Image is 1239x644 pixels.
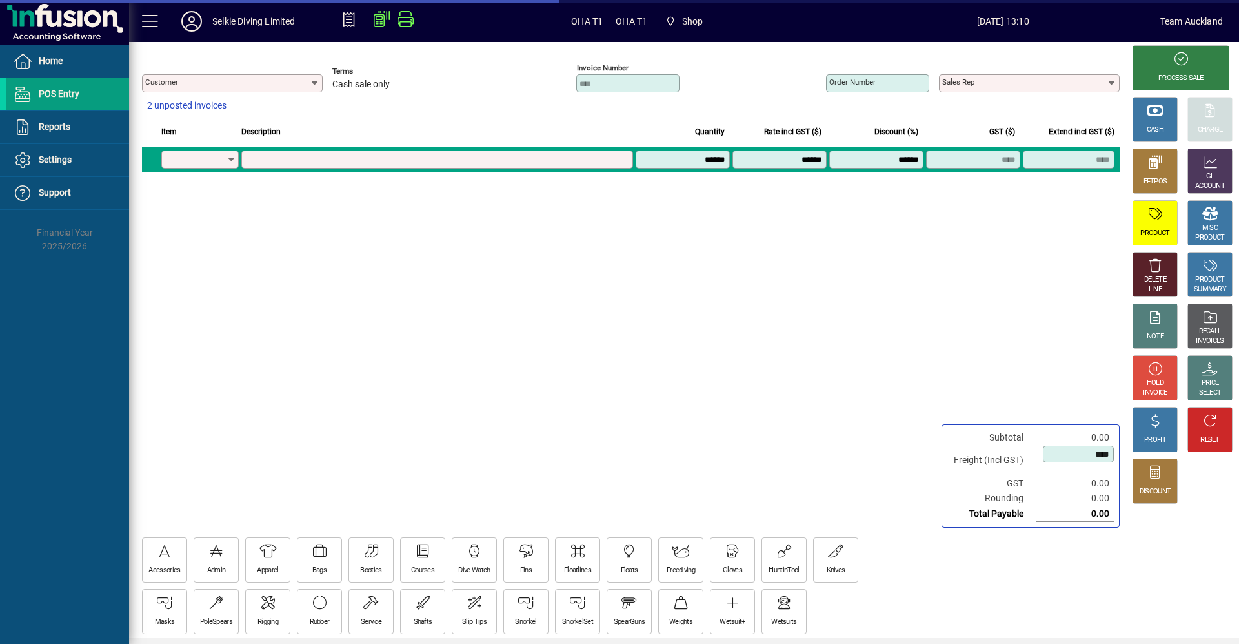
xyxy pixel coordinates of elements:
span: Shop [660,10,708,33]
div: Shafts [414,618,432,627]
div: INVOICE [1143,388,1167,398]
span: Description [241,125,281,139]
div: Freediving [667,566,695,576]
div: Apparel [257,566,278,576]
span: Home [39,56,63,66]
td: Subtotal [947,430,1036,445]
div: Floats [621,566,638,576]
div: DELETE [1144,275,1166,285]
div: Rigging [257,618,278,627]
div: PROFIT [1144,435,1166,445]
div: SUMMARY [1194,285,1226,295]
span: GST ($) [989,125,1015,139]
span: OHA T1 [571,11,603,32]
span: Rate incl GST ($) [764,125,821,139]
td: 0.00 [1036,506,1114,522]
div: PRODUCT [1140,229,1169,238]
div: HOLD [1147,379,1163,388]
span: POS Entry [39,88,79,99]
td: GST [947,476,1036,491]
div: RESET [1200,435,1220,445]
div: Selkie Diving Limited [212,11,296,32]
span: 2 unposted invoices [147,99,227,112]
span: Quantity [695,125,725,139]
td: Total Payable [947,506,1036,522]
mat-label: Customer [145,78,178,87]
td: 0.00 [1036,430,1114,445]
div: Rubber [310,618,330,627]
mat-label: Order number [829,78,876,87]
div: Acessories [148,566,180,576]
div: PRICE [1202,379,1219,388]
span: Shop [682,11,703,32]
span: Extend incl GST ($) [1049,125,1114,139]
div: Dive Watch [458,566,490,576]
span: Discount (%) [874,125,918,139]
div: Fins [520,566,532,576]
div: Gloves [723,566,742,576]
div: PRODUCT [1195,275,1224,285]
div: Admin [207,566,226,576]
button: 2 unposted invoices [142,94,232,118]
span: Terms [332,67,410,76]
span: [DATE] 13:10 [846,11,1160,32]
span: Cash sale only [332,79,390,90]
div: GL [1206,172,1214,182]
div: Service [361,618,381,627]
a: Home [6,45,129,78]
div: SpearGuns [614,618,645,627]
div: ACCOUNT [1195,182,1225,191]
td: Rounding [947,491,1036,506]
div: LINE [1149,285,1162,295]
div: PoleSpears [200,618,232,627]
td: 0.00 [1036,476,1114,491]
div: Floatlines [564,566,591,576]
div: CASH [1147,125,1163,135]
td: 0.00 [1036,491,1114,506]
div: Wetsuit+ [720,618,745,627]
a: Support [6,177,129,209]
button: Profile [171,10,212,33]
div: PROCESS SALE [1158,74,1204,83]
div: Booties [360,566,381,576]
div: Team Auckland [1160,11,1223,32]
div: Weights [669,618,692,627]
div: EFTPOS [1143,177,1167,187]
div: HuntinTool [769,566,799,576]
span: OHA T1 [616,11,647,32]
mat-label: Sales rep [942,78,974,87]
a: Settings [6,144,129,176]
div: SELECT [1199,388,1222,398]
div: Wetsuits [771,618,796,627]
a: Reports [6,111,129,143]
mat-label: Invoice number [577,63,629,72]
div: Knives [827,566,845,576]
div: Snorkel [515,618,536,627]
span: Reports [39,121,70,132]
div: SnorkelSet [562,618,593,627]
div: INVOICES [1196,337,1224,346]
div: Masks [155,618,175,627]
div: RECALL [1199,327,1222,337]
div: Courses [411,566,434,576]
td: Freight (Incl GST) [947,445,1036,476]
div: DISCOUNT [1140,487,1171,497]
div: Slip Tips [462,618,487,627]
span: Settings [39,154,72,165]
span: Support [39,187,71,198]
div: PRODUCT [1195,233,1224,243]
span: Item [161,125,177,139]
div: NOTE [1147,332,1163,342]
div: MISC [1202,223,1218,233]
div: CHARGE [1198,125,1223,135]
div: Bags [312,566,327,576]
